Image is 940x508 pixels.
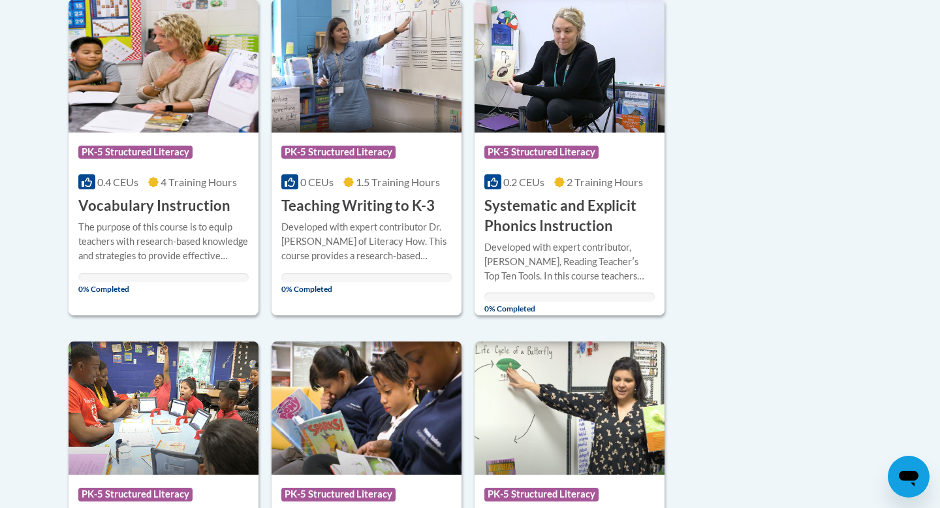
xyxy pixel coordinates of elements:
span: PK-5 Structured Literacy [78,488,193,501]
h3: Vocabulary Instruction [78,196,230,216]
span: 2 Training Hours [567,176,643,188]
span: 0.2 CEUs [503,176,544,188]
span: 0.4 CEUs [97,176,138,188]
span: PK-5 Structured Literacy [78,146,193,159]
span: 0 CEUs [300,176,334,188]
img: Course Logo [475,341,665,475]
span: PK-5 Structured Literacy [281,146,396,159]
div: The purpose of this course is to equip teachers with research-based knowledge and strategies to p... [78,220,249,263]
div: Developed with expert contributor, [PERSON_NAME], Reading Teacherʹs Top Ten Tools. In this course... [484,240,655,283]
h3: Systematic and Explicit Phonics Instruction [484,196,655,236]
iframe: Button to launch messaging window [888,456,930,498]
h3: Teaching Writing to K-3 [281,196,435,216]
span: 4 Training Hours [161,176,237,188]
div: Developed with expert contributor Dr. [PERSON_NAME] of Literacy How. This course provides a resea... [281,220,452,263]
span: 1.5 Training Hours [356,176,440,188]
span: PK-5 Structured Literacy [281,488,396,501]
img: Course Logo [272,341,462,475]
span: PK-5 Structured Literacy [484,146,599,159]
span: PK-5 Structured Literacy [484,488,599,501]
img: Course Logo [69,341,258,475]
